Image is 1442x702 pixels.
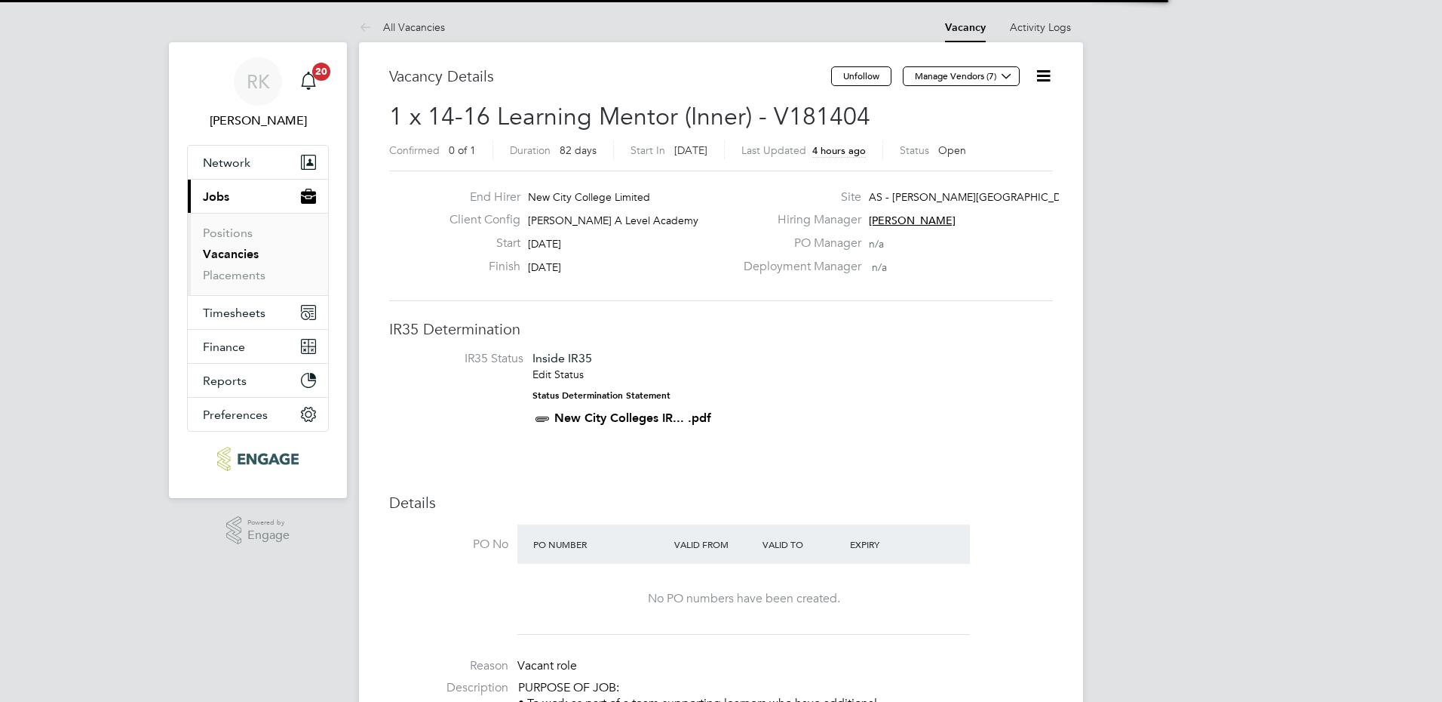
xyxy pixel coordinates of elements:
[517,658,577,673] span: Vacant role
[945,21,986,34] a: Vacancy
[203,247,259,261] a: Vacancies
[187,57,329,130] a: RK[PERSON_NAME]
[900,143,929,157] label: Status
[389,319,1053,339] h3: IR35 Determination
[188,146,328,179] button: Network
[203,226,253,240] a: Positions
[247,529,290,542] span: Engage
[389,66,831,86] h3: Vacancy Details
[938,143,966,157] span: Open
[217,447,298,471] img: ncclondon-logo-retina.png
[188,296,328,329] button: Timesheets
[203,374,247,388] span: Reports
[389,493,1053,513] h3: Details
[187,447,329,471] a: Go to home page
[735,189,861,205] label: Site
[735,236,861,251] label: PO Manager
[560,143,597,157] span: 82 days
[528,214,698,227] span: [PERSON_NAME] A Level Academy
[437,189,520,205] label: End Hirer
[389,537,508,553] label: PO No
[872,260,887,274] span: n/a
[528,190,650,204] span: New City College Limited
[437,259,520,275] label: Finish
[247,72,270,91] span: RK
[188,364,328,397] button: Reports
[203,408,268,422] span: Preferences
[869,237,884,251] span: n/a
[187,112,329,130] span: Rabia Khanom
[554,411,711,425] a: New City Colleges IR... .pdf
[188,213,328,295] div: Jobs
[846,531,934,558] div: Expiry
[188,398,328,431] button: Preferences
[169,42,347,498] nav: Main navigation
[532,351,592,365] span: Inside IR35
[389,658,508,674] label: Reason
[1010,20,1071,34] a: Activity Logs
[449,143,476,157] span: 0 of 1
[528,260,561,274] span: [DATE]
[203,155,250,170] span: Network
[869,214,956,227] span: [PERSON_NAME]
[359,20,445,34] a: All Vacancies
[203,340,245,354] span: Finance
[670,531,759,558] div: Valid From
[404,351,523,367] label: IR35 Status
[437,212,520,228] label: Client Config
[188,330,328,363] button: Finance
[528,237,561,251] span: [DATE]
[389,102,870,131] span: 1 x 14-16 Learning Mentor (Inner) - V181404
[735,259,861,275] label: Deployment Manager
[674,143,707,157] span: [DATE]
[735,212,861,228] label: Hiring Manager
[293,57,324,106] a: 20
[247,516,290,529] span: Powered by
[741,143,806,157] label: Last Updated
[812,144,866,157] span: 4 hours ago
[529,531,670,558] div: PO Number
[188,180,328,213] button: Jobs
[630,143,665,157] label: Start In
[389,680,508,696] label: Description
[532,390,670,401] strong: Status Determination Statement
[831,66,891,86] button: Unfollow
[437,236,520,251] label: Start
[532,368,584,381] a: Edit Status
[203,268,265,282] a: Placements
[312,63,330,81] span: 20
[389,143,440,157] label: Confirmed
[869,190,1085,204] span: AS - [PERSON_NAME][GEOGRAPHIC_DATA]
[510,143,551,157] label: Duration
[759,531,847,558] div: Valid To
[532,591,955,607] div: No PO numbers have been created.
[203,189,229,204] span: Jobs
[226,516,290,545] a: Powered byEngage
[903,66,1020,86] button: Manage Vendors (7)
[203,306,265,320] span: Timesheets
